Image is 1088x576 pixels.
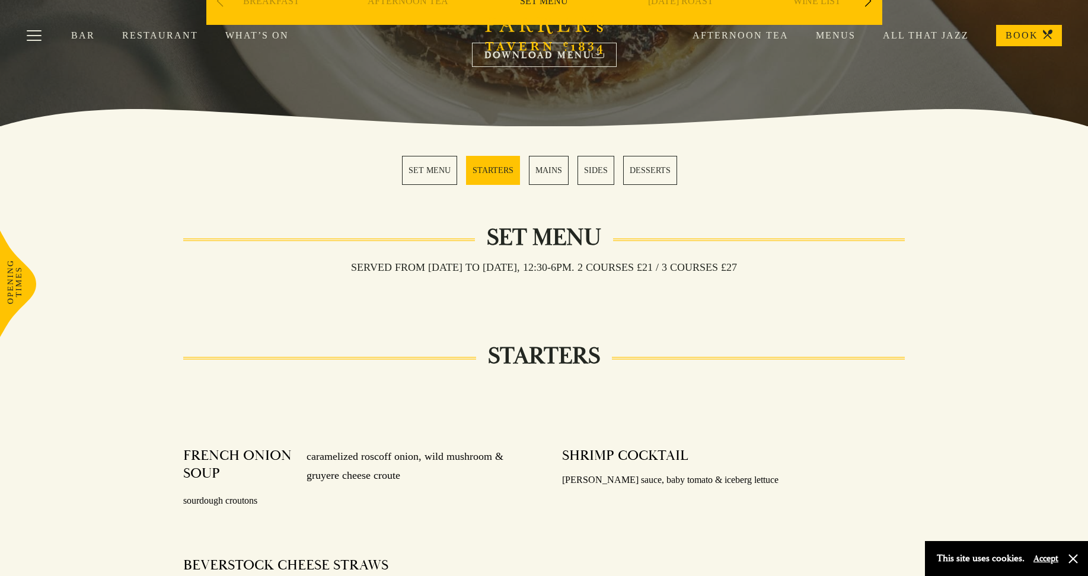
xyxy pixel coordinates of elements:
[466,156,520,185] a: 2 / 5
[475,223,613,252] h2: Set Menu
[1033,553,1058,564] button: Accept
[183,447,295,485] h4: FRENCH ONION SOUP
[183,492,526,510] p: sourdough croutons
[937,550,1025,567] p: This site uses cookies.
[183,556,388,574] h4: BEVERSTOCK CHEESE STRAWS
[562,472,905,489] p: [PERSON_NAME] sauce, baby tomato & iceberg lettuce
[562,447,688,465] h4: SHRIMP COCKTAIL
[339,261,749,274] h3: Served from [DATE] to [DATE], 12:30-6pm. 2 COURSES £21 / 3 COURSES £27
[476,342,612,370] h2: STARTERS
[1067,553,1079,565] button: Close and accept
[623,156,677,185] a: 5 / 5
[295,447,526,485] p: caramelized roscoff onion, wild mushroom & gruyere cheese croute
[402,156,457,185] a: 1 / 5
[577,156,614,185] a: 4 / 5
[529,156,569,185] a: 3 / 5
